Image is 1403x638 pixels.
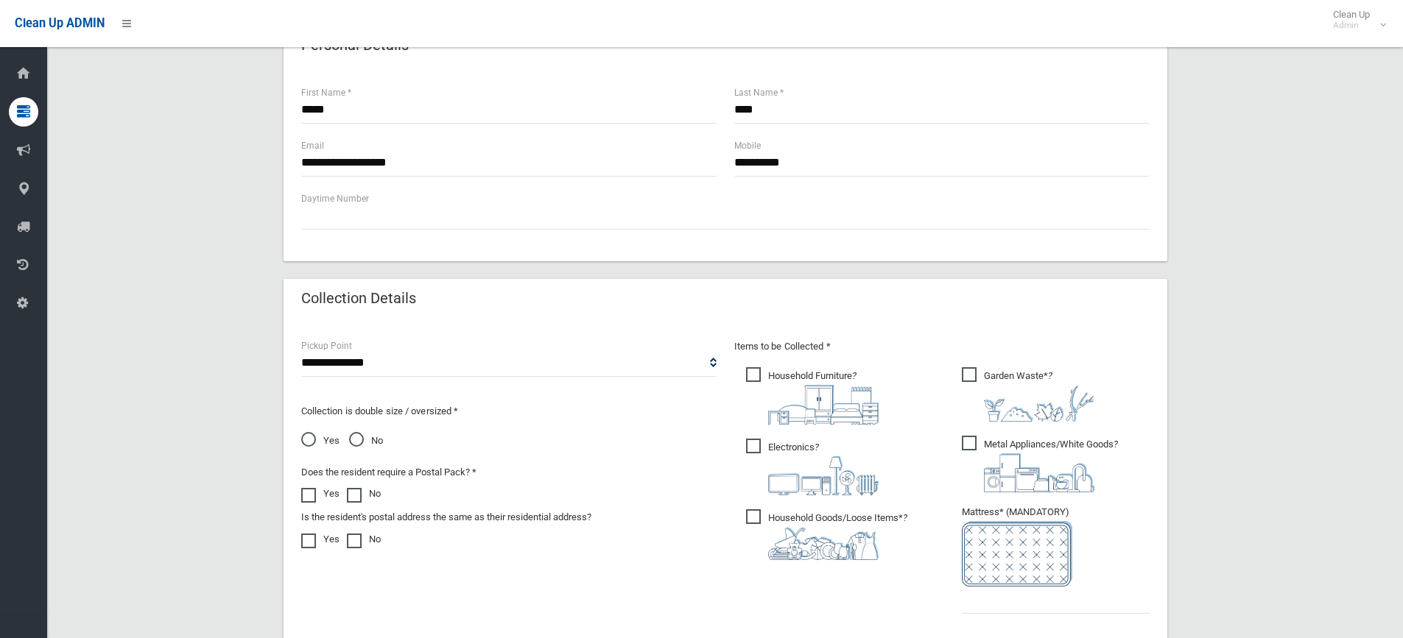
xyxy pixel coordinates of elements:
[15,16,105,30] span: Clean Up ADMIN
[301,432,340,450] span: Yes
[962,521,1072,586] img: e7408bece873d2c1783593a074e5cb2f.png
[768,512,907,560] i: ?
[301,403,717,420] p: Collection is double size / oversized *
[349,432,383,450] span: No
[301,464,477,481] label: Does the resident require a Postal Pack? *
[984,439,1118,492] i: ?
[984,453,1094,492] img: 36c1b0289cb1767239cdd3de9e694f19.png
[347,531,381,548] label: No
[768,370,879,425] i: ?
[284,284,434,313] header: Collection Details
[768,442,879,495] i: ?
[301,508,591,526] label: Is the resident's postal address the same as their residential address?
[962,436,1118,492] span: Metal Appliances/White Goods
[1326,9,1385,31] span: Clean Up
[746,367,879,425] span: Household Furniture
[301,485,340,503] label: Yes
[962,367,1094,422] span: Garden Waste*
[746,439,879,495] span: Electronics
[734,338,1150,355] p: Items to be Collected *
[768,385,879,425] img: aa9efdbe659d29b613fca23ba79d85cb.png
[768,527,879,560] img: b13cc3517677393f34c0a387616ef184.png
[1333,20,1370,31] small: Admin
[768,456,879,495] img: 394712a680b73dbc3d2a6a3a7ffe5a07.png
[984,370,1094,422] i: ?
[301,531,340,548] label: Yes
[984,385,1094,422] img: 4fd8a5c772b2c999c83690221e5242e0.png
[962,506,1150,586] span: Mattress* (MANDATORY)
[746,509,907,560] span: Household Goods/Loose Items*
[347,485,381,503] label: No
